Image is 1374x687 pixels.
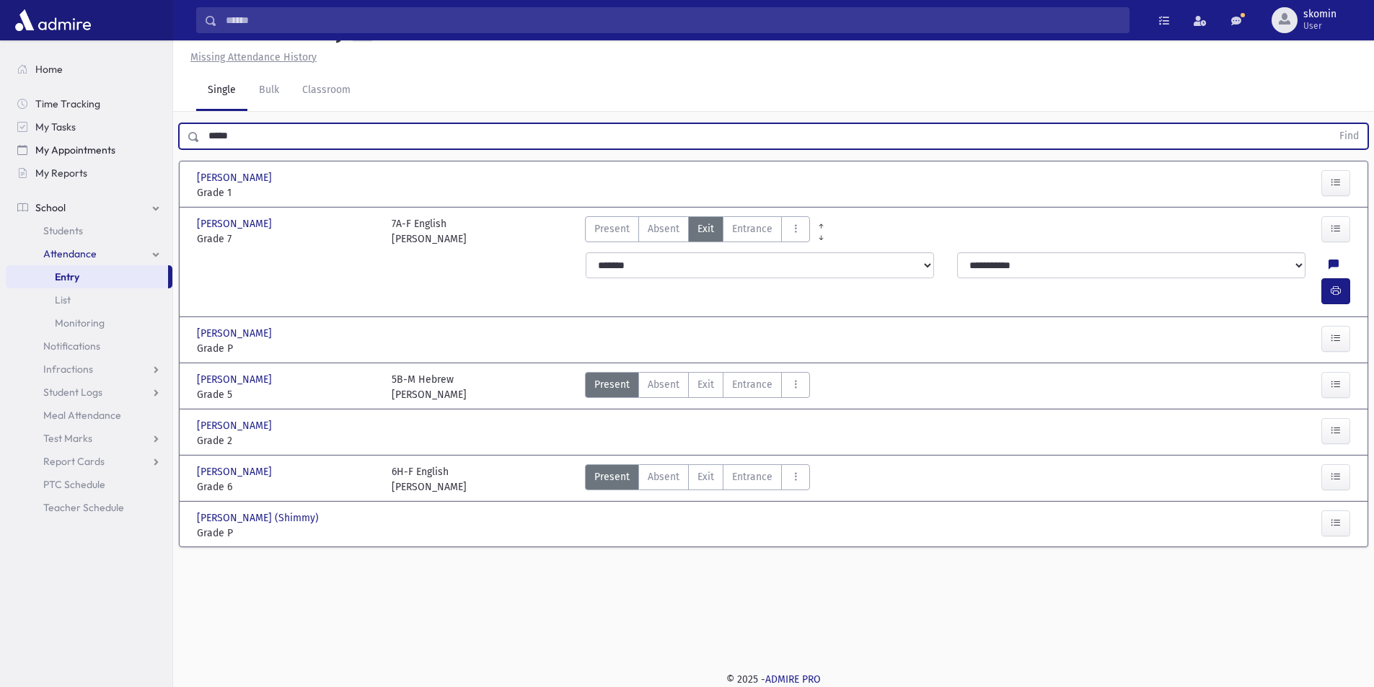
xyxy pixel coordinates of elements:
[6,92,172,115] a: Time Tracking
[6,58,172,81] a: Home
[35,143,115,156] span: My Appointments
[732,377,772,392] span: Entrance
[197,372,275,387] span: [PERSON_NAME]
[43,224,83,237] span: Students
[196,71,247,111] a: Single
[648,377,679,392] span: Absent
[43,478,105,491] span: PTC Schedule
[35,97,100,110] span: Time Tracking
[6,427,172,450] a: Test Marks
[197,464,275,479] span: [PERSON_NAME]
[35,167,87,179] span: My Reports
[6,473,172,496] a: PTC Schedule
[732,469,772,484] span: Entrance
[43,455,105,468] span: Report Cards
[197,216,275,231] span: [PERSON_NAME]
[43,340,100,353] span: Notifications
[585,372,810,402] div: AttTypes
[43,363,93,376] span: Infractions
[648,469,679,484] span: Absent
[585,216,810,247] div: AttTypes
[6,358,172,381] a: Infractions
[197,433,377,448] span: Grade 2
[217,7,1129,33] input: Search
[6,265,168,288] a: Entry
[6,496,172,519] a: Teacher Schedule
[1303,20,1336,32] span: User
[197,170,275,185] span: [PERSON_NAME]
[12,6,94,35] img: AdmirePro
[648,221,679,236] span: Absent
[392,372,467,402] div: 5B-M Hebrew [PERSON_NAME]
[35,63,63,76] span: Home
[197,231,377,247] span: Grade 7
[35,120,76,133] span: My Tasks
[197,341,377,356] span: Grade P
[6,450,172,473] a: Report Cards
[43,409,121,422] span: Meal Attendance
[197,479,377,495] span: Grade 6
[6,196,172,219] a: School
[585,464,810,495] div: AttTypes
[43,501,124,514] span: Teacher Schedule
[55,293,71,306] span: List
[6,219,172,242] a: Students
[6,381,172,404] a: Student Logs
[196,672,1351,687] div: © 2025 -
[6,115,172,138] a: My Tasks
[697,377,714,392] span: Exit
[43,247,97,260] span: Attendance
[6,288,172,311] a: List
[43,386,102,399] span: Student Logs
[55,316,105,329] span: Monitoring
[6,138,172,161] a: My Appointments
[594,377,630,392] span: Present
[197,185,377,200] span: Grade 1
[197,418,275,433] span: [PERSON_NAME]
[1303,9,1336,20] span: skomin
[6,242,172,265] a: Attendance
[55,270,79,283] span: Entry
[197,326,275,341] span: [PERSON_NAME]
[197,526,377,541] span: Grade P
[697,469,714,484] span: Exit
[594,221,630,236] span: Present
[392,464,467,495] div: 6H-F English [PERSON_NAME]
[6,311,172,334] a: Monitoring
[594,469,630,484] span: Present
[197,510,322,526] span: [PERSON_NAME] (Shimmy)
[291,71,362,111] a: Classroom
[197,387,377,402] span: Grade 5
[43,432,92,445] span: Test Marks
[35,201,66,214] span: School
[6,404,172,427] a: Meal Attendance
[247,71,291,111] a: Bulk
[6,334,172,358] a: Notifications
[190,51,317,63] u: Missing Attendance History
[6,161,172,185] a: My Reports
[1331,124,1368,149] button: Find
[392,216,467,247] div: 7A-F English [PERSON_NAME]
[697,221,714,236] span: Exit
[185,51,317,63] a: Missing Attendance History
[732,221,772,236] span: Entrance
